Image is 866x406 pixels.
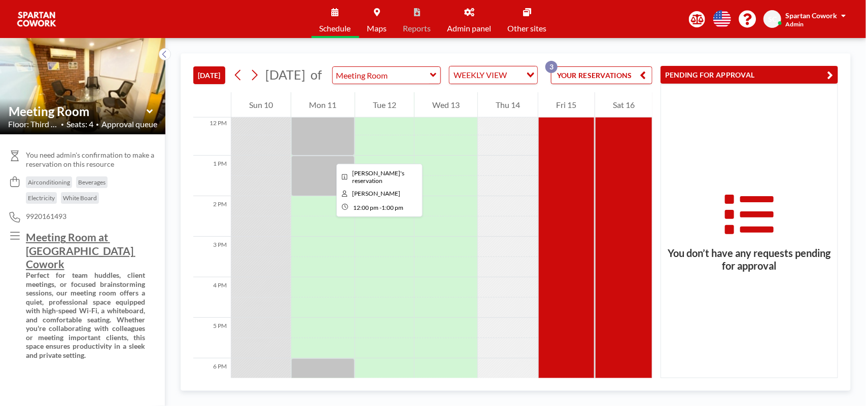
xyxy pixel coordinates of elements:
[414,92,477,118] div: Wed 13
[355,92,414,118] div: Tue 12
[353,204,378,211] span: 12:00 PM
[16,9,57,29] img: organization-logo
[510,68,521,82] input: Search for option
[96,121,99,128] span: •
[661,66,838,84] button: PENDING FOR APPROVAL
[26,212,66,221] span: 9920161493
[193,156,231,196] div: 1 PM
[193,66,225,84] button: [DATE]
[193,277,231,318] div: 4 PM
[193,358,231,399] div: 6 PM
[8,119,58,129] span: Floor: Third Flo...
[26,151,157,168] span: You need admin's confirmation to make a reservation on this resource
[382,204,403,211] span: 1:00 PM
[78,178,106,186] span: Beverages
[538,92,594,118] div: Fri 15
[193,115,231,156] div: 12 PM
[333,67,430,84] input: Meeting Room
[367,24,387,32] span: Maps
[379,204,382,211] span: -
[353,190,401,197] span: Shweta Singh
[265,67,305,82] span: [DATE]
[61,121,64,128] span: •
[320,24,351,32] span: Schedule
[478,92,538,118] div: Thu 14
[785,11,837,20] span: Spartan Cowork
[449,66,537,84] div: Search for option
[447,24,492,32] span: Admin panel
[661,247,838,272] h3: You don’t have any requests pending for approval
[26,271,147,359] strong: Perfect for team huddles, client meetings, or focused brainstorming sessions, our meeting room of...
[508,24,547,32] span: Other sites
[28,178,70,186] span: Airconditioning
[193,318,231,358] div: 5 PM
[551,66,652,84] button: YOUR RESERVATIONS3
[353,169,405,184] span: Shweta's reservation
[768,15,777,24] span: SC
[9,104,147,119] input: Meeting Room
[193,196,231,237] div: 2 PM
[545,61,558,73] p: 3
[310,67,322,83] span: of
[291,92,354,118] div: Mon 11
[403,24,431,32] span: Reports
[595,92,652,118] div: Sat 16
[452,68,509,82] span: WEEKLY VIEW
[26,231,135,270] u: Meeting Room at [GEOGRAPHIC_DATA] Cowork
[66,119,93,129] span: Seats: 4
[28,194,55,202] span: Electricity
[193,237,231,277] div: 3 PM
[63,194,97,202] span: White Board
[101,119,157,129] span: Approval queue
[231,92,291,118] div: Sun 10
[785,20,804,28] span: Admin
